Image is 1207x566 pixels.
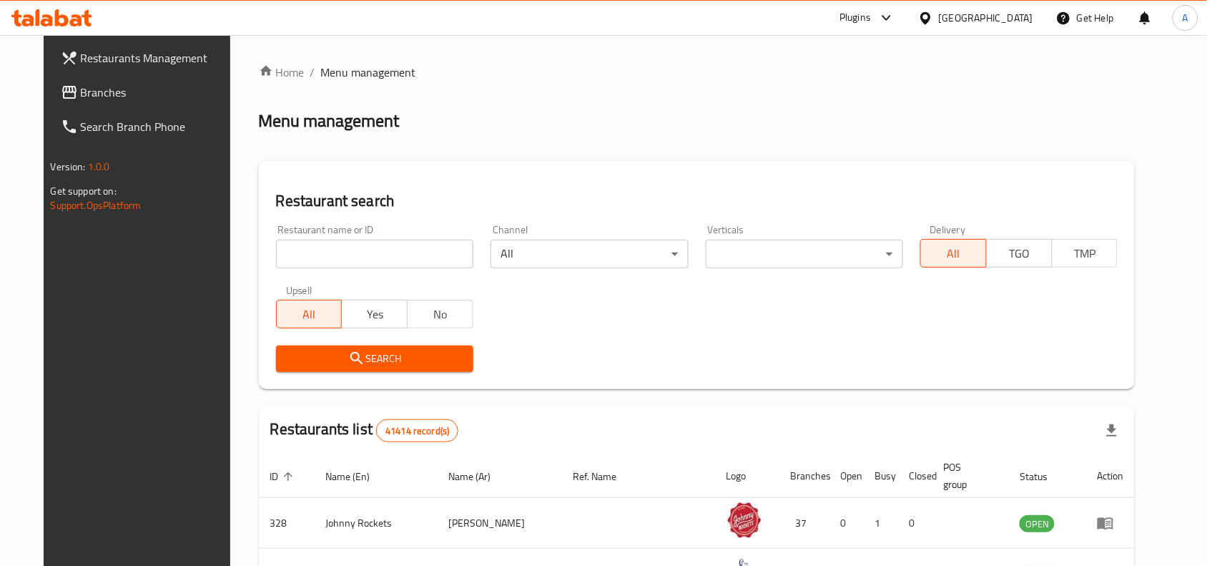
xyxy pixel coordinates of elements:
[1095,414,1129,448] div: Export file
[839,9,871,26] div: Plugins
[573,468,635,485] span: Ref. Name
[829,498,864,549] td: 0
[286,286,312,296] label: Upsell
[276,300,343,328] button: All
[315,498,438,549] td: Johnny Rockets
[276,346,473,372] button: Search
[287,350,462,368] span: Search
[1020,516,1055,532] span: OPEN
[276,190,1118,212] h2: Restaurant search
[259,64,1135,81] nav: breadcrumb
[927,243,981,264] span: All
[1052,239,1118,268] button: TMP
[49,41,245,75] a: Restaurants Management
[986,239,1053,268] button: TGO
[276,240,473,268] input: Search for restaurant name or ID..
[992,243,1047,264] span: TGO
[944,459,992,493] span: POS group
[259,109,400,132] h2: Menu management
[49,109,245,144] a: Search Branch Phone
[779,498,829,549] td: 37
[81,84,234,101] span: Branches
[779,454,829,498] th: Branches
[898,498,932,549] td: 0
[326,468,389,485] span: Name (En)
[920,239,987,268] button: All
[829,454,864,498] th: Open
[448,468,509,485] span: Name (Ar)
[49,75,245,109] a: Branches
[310,64,315,81] li: /
[51,196,142,215] a: Support.OpsPlatform
[51,157,86,176] span: Version:
[377,424,458,438] span: 41414 record(s)
[270,419,459,442] h2: Restaurants list
[864,498,898,549] td: 1
[706,240,903,268] div: ​
[88,157,110,176] span: 1.0.0
[348,304,402,325] span: Yes
[81,118,234,135] span: Search Branch Phone
[930,225,966,235] label: Delivery
[1020,515,1055,532] div: OPEN
[51,182,117,200] span: Get support on:
[270,468,297,485] span: ID
[1058,243,1113,264] span: TMP
[407,300,473,328] button: No
[1097,514,1123,532] div: Menu
[321,64,416,81] span: Menu management
[715,454,779,498] th: Logo
[1020,468,1066,485] span: Status
[413,304,468,325] span: No
[864,454,898,498] th: Busy
[1085,454,1135,498] th: Action
[341,300,408,328] button: Yes
[81,49,234,67] span: Restaurants Management
[726,502,762,538] img: Johnny Rockets
[259,498,315,549] td: 328
[282,304,337,325] span: All
[939,10,1033,26] div: [GEOGRAPHIC_DATA]
[1183,10,1188,26] span: A
[376,419,458,442] div: Total records count
[437,498,561,549] td: [PERSON_NAME]
[898,454,932,498] th: Closed
[259,64,305,81] a: Home
[491,240,688,268] div: All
